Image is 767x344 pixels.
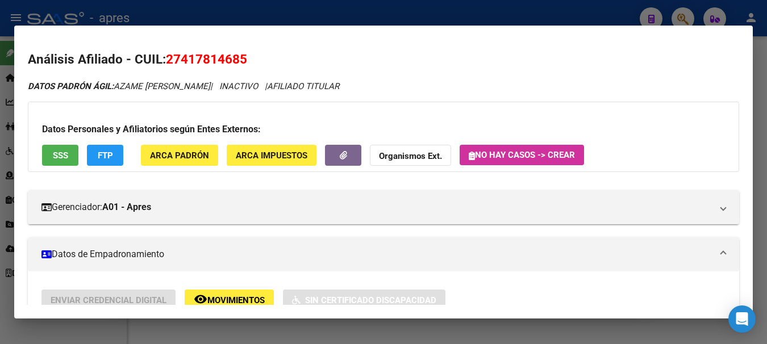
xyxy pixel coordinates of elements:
mat-panel-title: Datos de Empadronamiento [41,247,712,261]
span: Movimientos [207,295,265,305]
span: 27417814685 [166,52,247,66]
span: No hay casos -> Crear [469,150,575,160]
button: Organismos Ext. [370,145,451,166]
button: SSS [42,145,78,166]
h2: Análisis Afiliado - CUIL: [28,50,739,69]
h3: Datos Personales y Afiliatorios según Entes Externos: [42,123,725,136]
span: AFILIADO TITULAR [267,81,339,91]
button: No hay casos -> Crear [460,145,584,165]
span: ARCA Padrón [150,150,209,161]
button: Sin Certificado Discapacidad [283,290,445,311]
mat-panel-title: Gerenciador: [41,200,712,214]
span: Sin Certificado Discapacidad [305,295,436,305]
mat-expansion-panel-header: Datos de Empadronamiento [28,237,739,271]
span: AZAME [PERSON_NAME] [28,81,210,91]
button: FTP [87,145,123,166]
mat-icon: remove_red_eye [194,292,207,306]
span: Enviar Credencial Digital [51,295,166,305]
button: Enviar Credencial Digital [41,290,176,311]
strong: DATOS PADRÓN ÁGIL: [28,81,114,91]
i: | INACTIVO | [28,81,339,91]
mat-expansion-panel-header: Gerenciador:A01 - Apres [28,190,739,224]
strong: A01 - Apres [102,200,151,214]
button: ARCA Padrón [141,145,218,166]
strong: Organismos Ext. [379,151,442,161]
span: SSS [53,150,68,161]
span: ARCA Impuestos [236,150,307,161]
div: Open Intercom Messenger [728,305,756,333]
button: ARCA Impuestos [227,145,316,166]
span: FTP [98,150,113,161]
button: Movimientos [185,290,274,311]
